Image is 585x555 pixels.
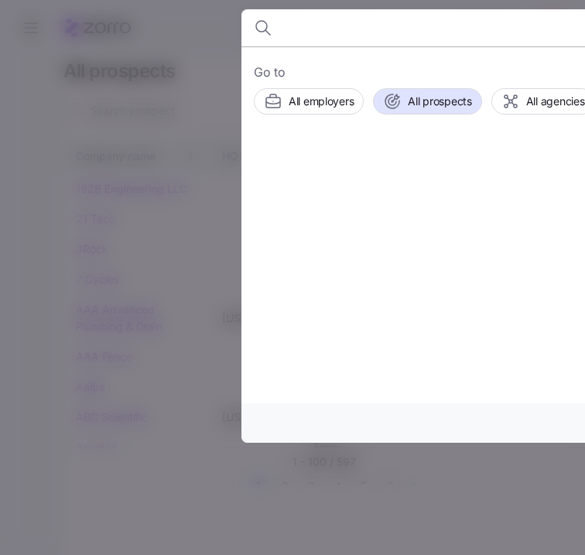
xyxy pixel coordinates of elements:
button: All prospects [373,88,481,115]
span: All prospects [408,94,471,109]
span: All agencies [526,94,585,109]
span: All employers [289,94,354,109]
button: All employers [254,88,364,115]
